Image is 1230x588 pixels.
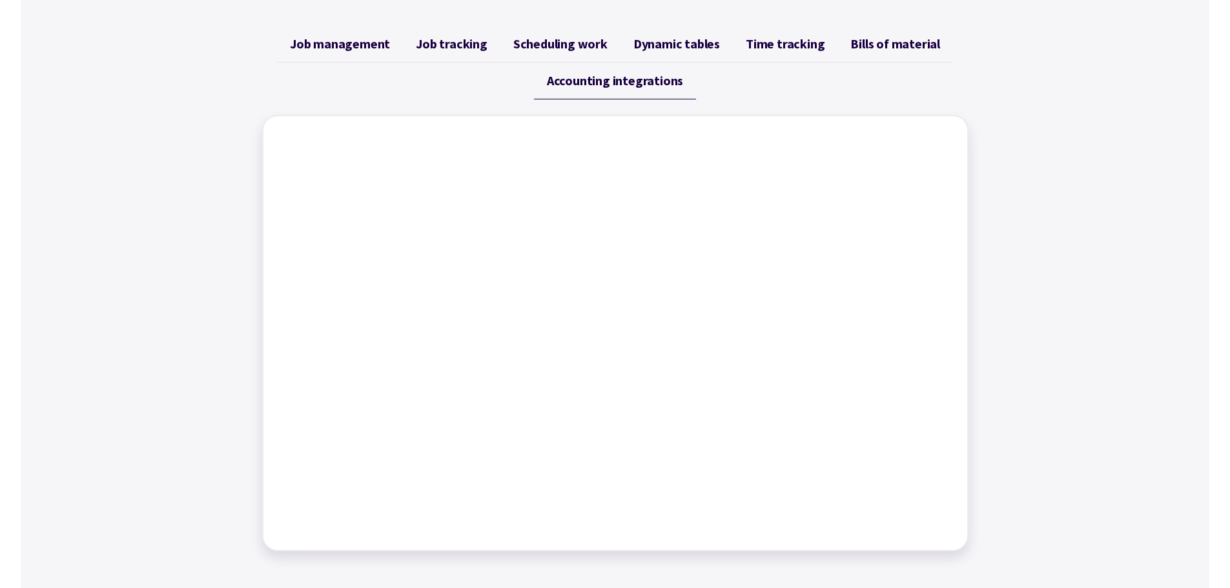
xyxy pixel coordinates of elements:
iframe: Chat Widget [941,69,1230,588]
iframe: Factory - Connecting Factory to your accounting package [276,129,954,537]
span: Accounting integrations [547,73,683,88]
span: Job tracking [416,36,487,52]
span: Scheduling work [513,36,608,52]
span: Bills of material [850,36,940,52]
span: Dynamic tables [633,36,720,52]
span: Job management [290,36,390,52]
span: Time tracking [746,36,825,52]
